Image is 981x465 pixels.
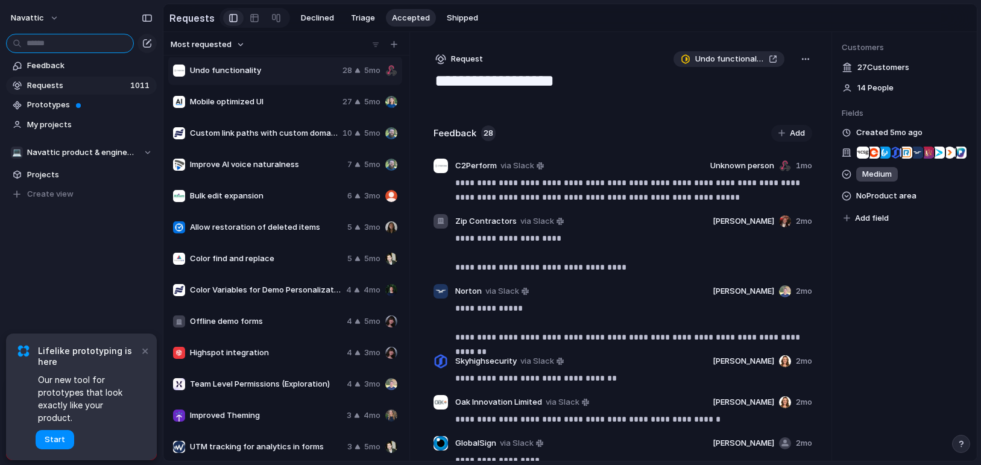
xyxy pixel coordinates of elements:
a: Prototypes [6,96,157,114]
button: Add field [842,210,891,226]
span: Offline demo forms [190,315,342,327]
span: 4 [347,378,352,390]
span: Prototypes [27,99,153,111]
span: [PERSON_NAME] [713,215,774,227]
span: 3mo [364,347,380,359]
span: via Slack [546,396,579,408]
h2: Requests [169,11,215,25]
button: 💻Navattic product & engineering [6,144,157,162]
a: Requests1011 [6,77,157,95]
span: Team Level Permissions (Exploration) [190,378,342,390]
span: 27 Customer s [857,62,909,74]
span: Improved Theming [190,410,342,422]
button: navattic [5,8,65,28]
span: navattic [11,12,44,24]
span: UTM tracking for analytics in forms [190,441,342,453]
a: via Slack [483,284,531,299]
span: 7 [347,159,352,171]
a: via Slack [518,214,566,229]
span: Create view [27,188,74,200]
span: 4 [347,347,352,359]
button: Triage [345,9,381,27]
span: Undo functionality [695,53,764,65]
span: 5 [347,253,352,265]
span: Navattic product & engineering [27,147,137,159]
span: Customers [842,42,967,54]
span: 2mo [796,285,812,297]
span: Shipped [447,12,478,24]
span: 4 [347,315,352,327]
span: via Slack [520,215,554,227]
button: Declined [295,9,340,27]
span: Add [790,127,805,139]
button: Dismiss [137,343,152,358]
span: My projects [27,119,153,131]
span: Accepted [392,12,430,24]
a: Feedback [6,57,157,75]
span: Feedback [27,60,153,72]
span: 5mo [364,253,380,265]
span: 2mo [796,355,812,367]
span: [PERSON_NAME] [713,437,774,449]
span: Unknown person [710,160,774,172]
span: 3mo [364,221,380,233]
span: 5mo [364,159,380,171]
span: Medium [862,168,892,180]
span: 28 [481,125,496,141]
h2: Feedback [434,127,476,141]
button: Create view [6,185,157,203]
span: Highspot integration [190,347,342,359]
span: via Slack [500,437,534,449]
button: Most requested [169,37,247,52]
span: Our new tool for prototypes that look exactly like your product. [38,373,139,424]
span: Declined [301,12,334,24]
span: 6 [347,190,352,202]
span: [PERSON_NAME] [713,355,774,367]
span: Start [45,434,65,446]
span: 5mo [364,127,380,139]
span: Request [451,53,483,65]
span: via Slack [520,355,554,367]
span: 4mo [364,284,380,296]
span: 3mo [364,378,380,390]
a: via Slack [543,395,591,410]
span: Oak Innovation Limited [455,396,542,408]
span: Lifelike prototyping is here [38,346,139,367]
a: via Slack [497,436,546,451]
div: 💻 [11,147,23,159]
span: 14 People [857,82,894,94]
span: 3 [347,441,352,453]
span: 5 [347,221,352,233]
span: Custom link paths with custom domains [190,127,338,139]
span: Mobile optimized UI [190,96,338,108]
span: Norton [455,285,482,297]
button: Shipped [441,9,484,27]
span: [PERSON_NAME] [713,285,774,297]
span: via Slack [485,285,519,297]
span: 10 [342,127,352,139]
span: Color find and replace [190,253,342,265]
span: Allow restoration of deleted items [190,221,342,233]
span: Skyhighsecurity [455,355,517,367]
span: Created 5mo ago [856,127,923,139]
span: via Slack [500,160,534,172]
span: 28 [342,65,352,77]
span: 27 [342,96,352,108]
span: 5mo [364,315,380,327]
span: Fields [842,107,967,119]
a: via Slack [518,354,566,369]
span: Improve AI voice naturalness [190,159,342,171]
span: Triage [351,12,375,24]
span: Projects [27,169,153,181]
span: 5mo [364,96,380,108]
span: 2mo [796,396,812,408]
span: Color Variables for Demo Personalization [190,284,341,296]
button: Start [36,430,74,449]
span: [PERSON_NAME] [713,396,774,408]
span: 1mo [796,160,812,172]
a: via Slack [498,159,546,173]
span: Bulk edit expansion [190,190,342,202]
span: Undo functionality [190,65,338,77]
a: Undo functionality [673,51,784,67]
span: C2Perform [455,160,497,172]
